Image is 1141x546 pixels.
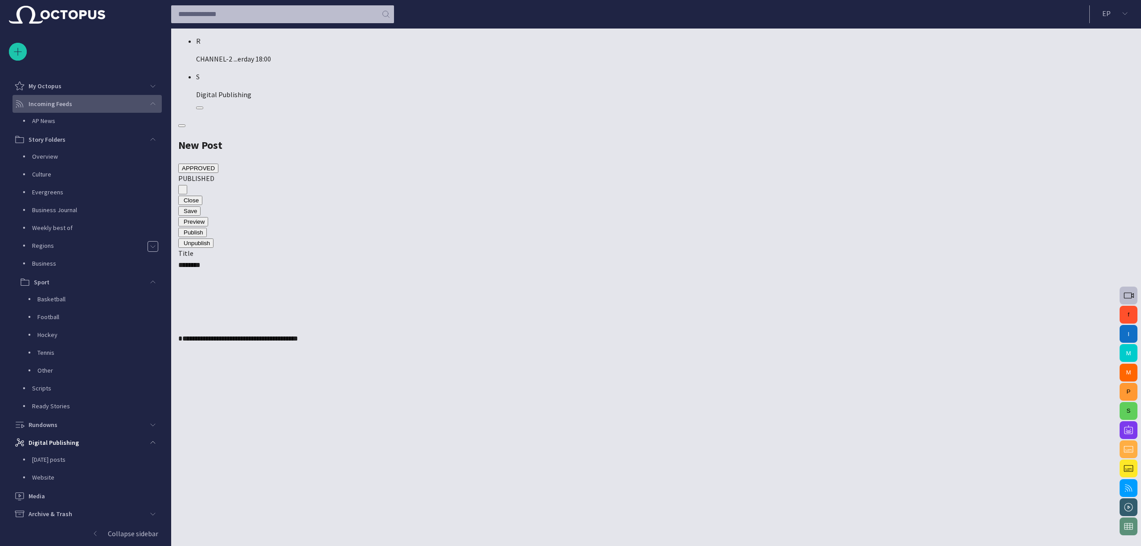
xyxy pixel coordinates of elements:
[37,295,162,304] p: Basketball
[196,36,1116,64] div: RCHANNEL-2 ...erday 18:00
[32,241,147,250] p: Regions
[14,380,162,398] div: Scripts
[1120,344,1137,362] button: M
[196,90,251,99] span: Digital Publishing
[32,473,162,482] p: Website
[14,113,162,131] div: AP News
[1120,402,1137,420] button: S
[14,220,162,238] div: Weekly best of
[184,240,210,246] span: Unpublish
[37,366,162,375] p: Other
[37,330,162,339] p: Hockey
[32,116,162,125] p: AP News
[20,345,162,362] div: Tennis
[14,452,162,469] div: [DATE] posts
[196,71,1116,82] p: S
[178,174,214,183] span: PUBLISHED
[1120,325,1137,343] button: I
[1095,5,1136,21] button: EP
[29,438,79,447] p: Digital Publishing
[108,528,158,539] p: Collapse sidebar
[9,525,162,542] button: Collapse sidebar
[29,509,72,518] p: Archive & Trash
[178,196,202,205] button: Close
[29,492,45,501] p: Media
[20,291,162,309] div: Basketball
[178,228,207,237] button: Publish
[32,402,162,411] p: Ready Stories
[29,420,57,429] p: Rundowns
[196,36,1116,46] p: R
[37,348,162,357] p: Tennis
[178,137,1116,153] h2: New Post
[32,384,162,393] p: Scripts
[34,278,49,287] p: Sport
[14,398,162,416] div: Ready Stories
[178,217,208,226] button: Preview
[14,238,162,255] div: Regions
[20,309,162,327] div: Football
[184,229,203,236] span: Publish
[29,135,66,144] p: Story Folders
[9,6,105,24] img: Octopus News Room
[178,164,218,173] button: APPROVED
[184,208,197,214] span: Save
[32,188,162,197] p: Evergreens
[14,166,162,184] div: Culture
[29,82,62,90] p: My Octopus
[14,255,162,273] div: Business
[32,223,162,232] p: Weekly best of
[20,362,162,380] div: Other
[14,469,162,487] div: Website
[1120,306,1137,324] button: f
[178,206,201,216] button: Save
[32,259,162,268] p: Business
[14,184,162,202] div: Evergreens
[196,54,271,63] span: CHANNEL-2 ...erday 18:00
[32,455,162,464] p: [DATE] posts
[37,312,162,321] p: Football
[20,327,162,345] div: Hockey
[182,165,215,172] span: APPROVED
[14,148,162,166] div: Overview
[1120,383,1137,401] button: P
[29,99,72,108] p: Incoming Feeds
[32,170,162,179] p: Culture
[9,487,162,505] div: Media
[178,238,213,248] button: Unpublish
[1102,8,1111,19] p: E P
[178,249,193,258] label: Title
[184,218,205,225] span: Preview
[196,71,1116,100] div: SDigital Publishing
[1120,364,1137,382] button: M
[32,152,162,161] p: Overview
[184,197,199,204] span: Close
[14,202,162,220] div: Business Journal
[9,77,162,525] ul: main menu
[32,205,162,214] p: Business Journal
